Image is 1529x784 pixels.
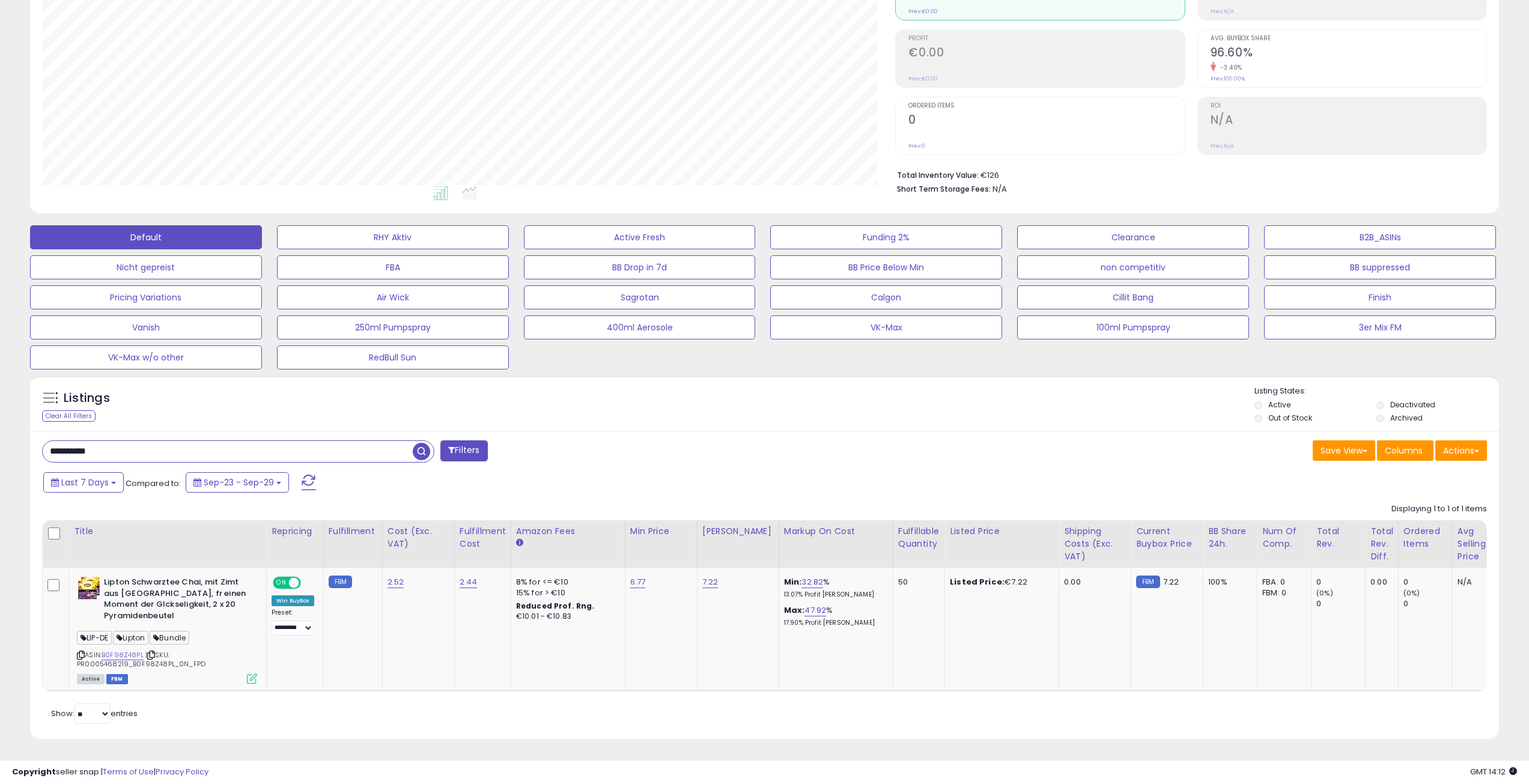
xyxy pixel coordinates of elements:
b: Short Term Storage Fees: [897,184,991,194]
button: VK-Max [770,315,1002,339]
h2: N/A [1211,113,1486,129]
div: Total Rev. [1316,525,1360,550]
label: Archived [1390,413,1423,423]
small: Prev: €0.00 [908,8,938,15]
span: | SKU: PR0005468219_B0F98Z48PL_0N_FPD [77,650,205,668]
button: non competitiv [1017,255,1249,279]
a: Terms of Use [103,766,154,777]
div: Current Buybox Price [1136,525,1198,550]
button: RHY Aktiv [277,225,509,249]
small: Prev: N/A [1211,142,1234,150]
div: Title [74,525,261,538]
div: 0 [1316,598,1365,609]
small: FBM [1136,576,1160,588]
p: 13.07% Profit [PERSON_NAME] [784,591,884,599]
small: (0%) [1403,588,1420,598]
button: FBA [277,255,509,279]
label: Deactivated [1390,400,1435,410]
span: Avg. Buybox Share [1211,35,1486,42]
div: Repricing [272,525,318,538]
div: N/A [1458,577,1497,588]
span: Columns [1385,445,1423,457]
button: BB Price Below Min [770,255,1002,279]
button: 3er Mix FM [1264,315,1496,339]
b: Listed Price: [950,576,1005,588]
p: Listing States: [1254,386,1499,397]
div: Fulfillment [329,525,377,538]
small: Prev: 100.00% [1211,75,1245,82]
button: Finish [1264,285,1496,309]
div: 0 [1403,598,1452,609]
span: Lipton [113,631,148,645]
b: Lipton Schwarztee Chai, mit Zimt aus [GEOGRAPHIC_DATA], fr einen Moment der Glckseligkeit, 2 x 20... [104,577,250,624]
button: 400ml Aerosole [524,315,756,339]
div: 0 [1403,577,1452,588]
span: All listings currently available for purchase on Amazon [77,674,105,684]
span: Ordered Items [908,103,1184,109]
span: ROI [1211,103,1486,109]
div: Shipping Costs (Exc. VAT) [1064,525,1126,563]
div: Amazon Fees [516,525,620,538]
button: Columns [1377,440,1433,461]
a: 2.44 [460,576,478,588]
button: BB Drop in 7d [524,255,756,279]
small: Amazon Fees. [516,538,523,548]
div: Num of Comp. [1262,525,1306,550]
h2: 96.60% [1211,46,1486,62]
button: Nicht gepreist [30,255,262,279]
div: Ordered Items [1403,525,1447,550]
li: €126 [897,167,1478,181]
small: Prev: 0 [908,142,925,150]
img: 41dNFfbPiGL._SL40_.jpg [77,577,101,600]
p: 17.90% Profit [PERSON_NAME] [784,619,884,627]
div: % [784,577,884,599]
button: 100ml Pumpspray [1017,315,1249,339]
b: Total Inventory Value: [897,170,979,180]
div: Markup on Cost [784,525,888,538]
div: 0 [1316,577,1365,588]
button: Actions [1435,440,1487,461]
b: Min: [784,576,802,588]
button: RedBull Sun [277,345,509,369]
strong: Copyright [12,766,56,777]
span: Compared to: [126,478,181,489]
div: FBM: 0 [1262,588,1302,598]
span: Show: entries [51,708,138,719]
button: Pricing Variations [30,285,262,309]
button: Clearance [1017,225,1249,249]
button: Cillit Bang [1017,285,1249,309]
a: 7.22 [702,576,719,588]
div: Fulfillment Cost [460,525,506,550]
label: Active [1268,400,1290,410]
button: Calgon [770,285,1002,309]
h2: €0.00 [908,46,1184,62]
div: [PERSON_NAME] [702,525,774,538]
h5: Listings [64,390,110,407]
small: -3.40% [1216,63,1242,72]
div: 0.00 [1064,577,1122,588]
small: (0%) [1316,588,1333,598]
button: Air Wick [277,285,509,309]
small: Prev: €0.00 [908,75,938,82]
div: 8% for <= €10 [516,577,616,588]
b: Max: [784,604,805,616]
button: Last 7 Days [43,472,124,493]
button: Active Fresh [524,225,756,249]
button: Filters [440,440,487,461]
label: Out of Stock [1268,413,1312,423]
a: B0F98Z48PL [102,650,144,660]
button: Vanish [30,315,262,339]
a: Privacy Policy [156,766,208,777]
div: Fulfillable Quantity [898,525,940,550]
b: Reduced Prof. Rng. [516,601,595,611]
div: 100% [1208,577,1248,588]
div: % [784,605,884,627]
h2: 0 [908,113,1184,129]
button: Default [30,225,262,249]
a: 32.82 [801,576,823,588]
div: Cost (Exc. VAT) [388,525,449,550]
div: seller snap | | [12,767,208,778]
a: 2.52 [388,576,404,588]
div: 0.00 [1370,577,1389,588]
span: LIP-DE [77,631,112,645]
